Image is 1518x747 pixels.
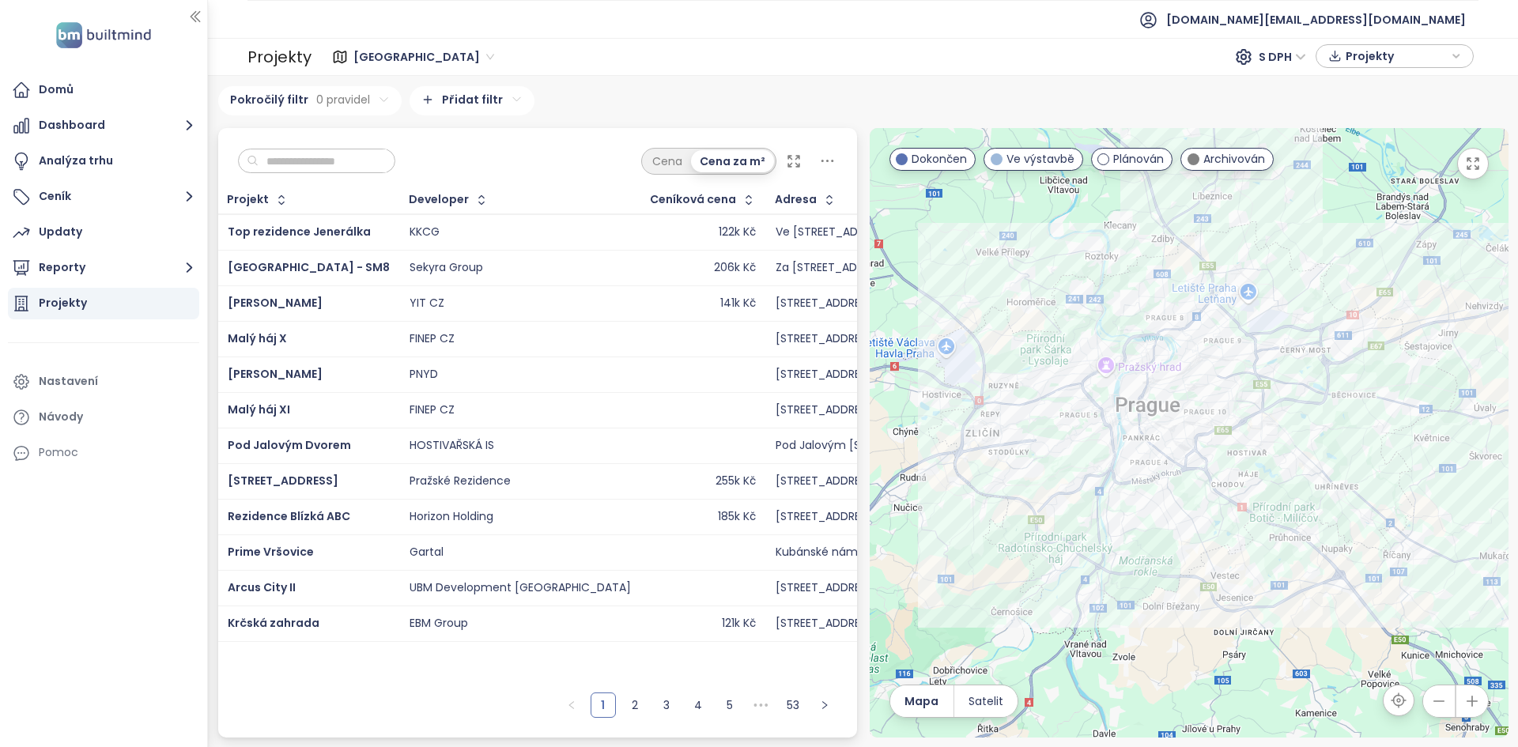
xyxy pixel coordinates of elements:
[776,439,951,453] div: Pod Jalovým [STREET_ADDRESS]
[247,41,312,73] div: Projekty
[812,692,837,718] li: Následující strana
[780,692,806,718] li: 53
[720,296,756,311] div: 141k Kč
[890,685,953,717] button: Mapa
[776,368,878,382] div: [STREET_ADDRESS]
[749,692,774,718] li: Následujících 5 stran
[8,74,199,106] a: Domů
[228,508,350,524] a: Rezidence Blízká ABC
[775,194,817,205] div: Adresa
[228,437,351,453] a: Pod Jalovým Dvorem
[650,194,736,205] div: Ceníková cena
[228,224,371,240] a: Top rezidence Jenerálka
[410,474,511,489] div: Pražské Rezidence
[591,693,615,717] a: 1
[410,261,483,275] div: Sekyra Group
[8,437,199,469] div: Pomoc
[1203,150,1265,168] span: Archivován
[1259,45,1306,69] span: S DPH
[686,693,710,717] a: 4
[410,510,493,524] div: Horizon Holding
[567,700,576,710] span: left
[51,19,156,51] img: logo
[1324,44,1465,68] div: button
[776,545,1231,560] div: Kubánské nám. 1333/6, 100 00 Praha 10-[GEOGRAPHIC_DATA], [GEOGRAPHIC_DATA]
[228,615,319,631] a: Krčská zahrada
[559,692,584,718] button: left
[410,439,494,453] div: HOSTIVAŘSKÁ IS
[228,473,338,489] a: [STREET_ADDRESS]
[228,402,290,417] a: Malý háj XI
[904,692,938,710] span: Mapa
[39,293,87,313] div: Projekty
[8,252,199,284] button: Reporty
[410,225,440,240] div: KKCG
[228,579,296,595] a: Arcus City II
[776,474,878,489] div: [STREET_ADDRESS]
[39,222,82,242] div: Updaty
[227,194,269,205] div: Projekt
[718,510,756,524] div: 185k Kč
[410,403,455,417] div: FINEP CZ
[655,693,678,717] a: 3
[410,581,631,595] div: UBM Development [GEOGRAPHIC_DATA]
[776,510,878,524] div: [STREET_ADDRESS]
[410,617,468,631] div: EBM Group
[8,181,199,213] button: Ceník
[228,544,314,560] a: Prime Vršovice
[8,402,199,433] a: Návody
[410,368,438,382] div: PNYD
[591,692,616,718] li: 1
[812,692,837,718] button: right
[410,332,455,346] div: FINEP CZ
[39,443,78,462] div: Pomoc
[410,86,534,115] div: Přidat filtr
[691,150,774,172] div: Cena za m²
[776,332,878,346] div: [STREET_ADDRESS]
[559,692,584,718] li: Předchozí strana
[409,194,469,205] div: Developer
[644,150,691,172] div: Cena
[820,700,829,710] span: right
[8,366,199,398] a: Nastavení
[39,407,83,427] div: Návody
[776,225,895,240] div: Ve [STREET_ADDRESS]
[623,693,647,717] a: 2
[39,372,98,391] div: Nastavení
[39,80,74,100] div: Domů
[654,692,679,718] li: 3
[353,45,494,69] span: Praha
[410,296,444,311] div: YIT CZ
[685,692,711,718] li: 4
[622,692,648,718] li: 2
[228,366,323,382] a: [PERSON_NAME]
[722,617,756,631] div: 121k Kč
[776,581,878,595] div: [STREET_ADDRESS]
[410,545,444,560] div: Gartal
[8,288,199,319] a: Projekty
[1113,150,1164,168] span: Plánován
[954,685,1018,717] button: Satelit
[1166,1,1466,39] span: [DOMAIN_NAME][EMAIL_ADDRESS][DOMAIN_NAME]
[719,225,756,240] div: 122k Kč
[718,693,742,717] a: 5
[716,474,756,489] div: 255k Kč
[776,261,894,275] div: Za [STREET_ADDRESS]
[776,296,878,311] div: [STREET_ADDRESS]
[228,330,287,346] a: Malý háj X
[228,295,323,311] a: [PERSON_NAME]
[776,617,878,631] div: [STREET_ADDRESS]
[8,110,199,141] button: Dashboard
[228,259,390,275] a: [GEOGRAPHIC_DATA] - SM8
